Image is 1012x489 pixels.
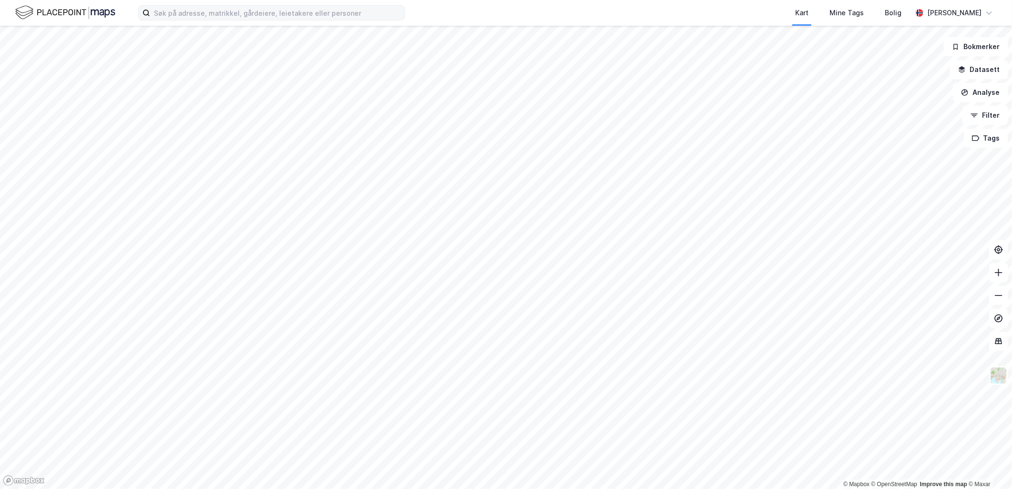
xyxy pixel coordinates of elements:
div: [PERSON_NAME] [927,7,982,19]
img: logo.f888ab2527a4732fd821a326f86c7f29.svg [15,4,115,21]
div: Mine Tags [830,7,864,19]
iframe: Chat Widget [964,443,1012,489]
input: Søk på adresse, matrikkel, gårdeiere, leietakere eller personer [150,6,405,20]
div: Bolig [885,7,901,19]
div: Kart [795,7,809,19]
